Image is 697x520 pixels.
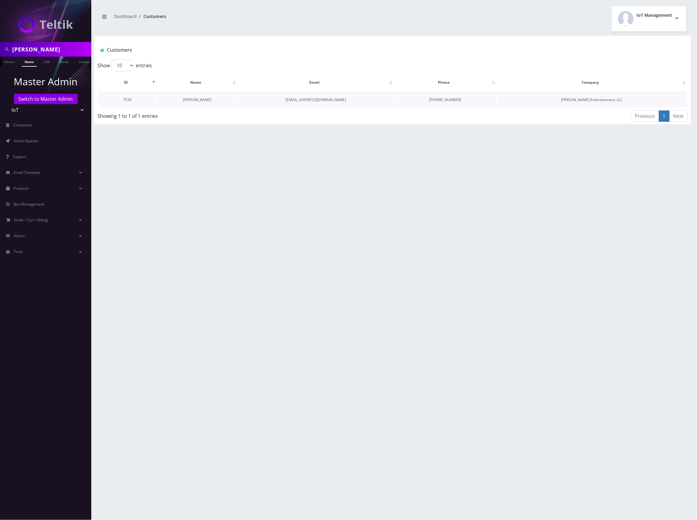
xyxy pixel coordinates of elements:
[394,74,496,91] th: Phone: activate to sort column ascending
[637,13,672,18] h2: IoT Management
[669,111,688,122] a: Next
[99,10,388,27] nav: breadcrumb
[41,57,53,66] a: SIM
[137,13,166,19] li: Customers
[238,74,394,91] th: Email: activate to sort column ascending
[183,97,212,102] a: [PERSON_NAME]
[497,74,687,91] th: Company: activate to sort column ascending
[14,249,23,254] span: Tools
[659,111,670,122] a: 1
[14,233,25,238] span: Admin
[13,122,33,128] span: Companies
[2,57,17,66] a: Phone
[14,217,48,223] span: Order / Cart / Billing
[57,57,72,66] a: Email
[100,47,586,53] h1: Customers
[13,154,26,159] span: Support
[12,44,90,55] input: Search in Company
[111,60,134,71] select: Showentries
[97,60,152,71] label: Show entries
[76,57,96,66] a: Company
[98,74,157,91] th: ID: activate to sort column descending
[14,186,29,191] span: Products
[18,16,73,33] img: IoT
[497,92,687,107] td: [PERSON_NAME] Entertainment, LLC
[97,110,339,120] div: Showing 1 to 1 of 1 entries
[238,92,394,107] td: [EMAIL_ADDRESS][DOMAIN_NAME]
[14,202,44,207] span: Ban Management
[631,111,659,122] a: Previous
[98,92,157,107] td: 7539
[14,138,38,143] span: Action Queues
[114,13,137,19] a: Dashboard
[14,94,78,104] a: Switch to Master Admin
[394,92,496,107] td: [PHONE_NUMBER]
[612,6,686,31] button: IoT Management
[22,57,37,67] a: Name
[14,170,40,175] span: Email Template
[157,74,237,91] th: Name: activate to sort column ascending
